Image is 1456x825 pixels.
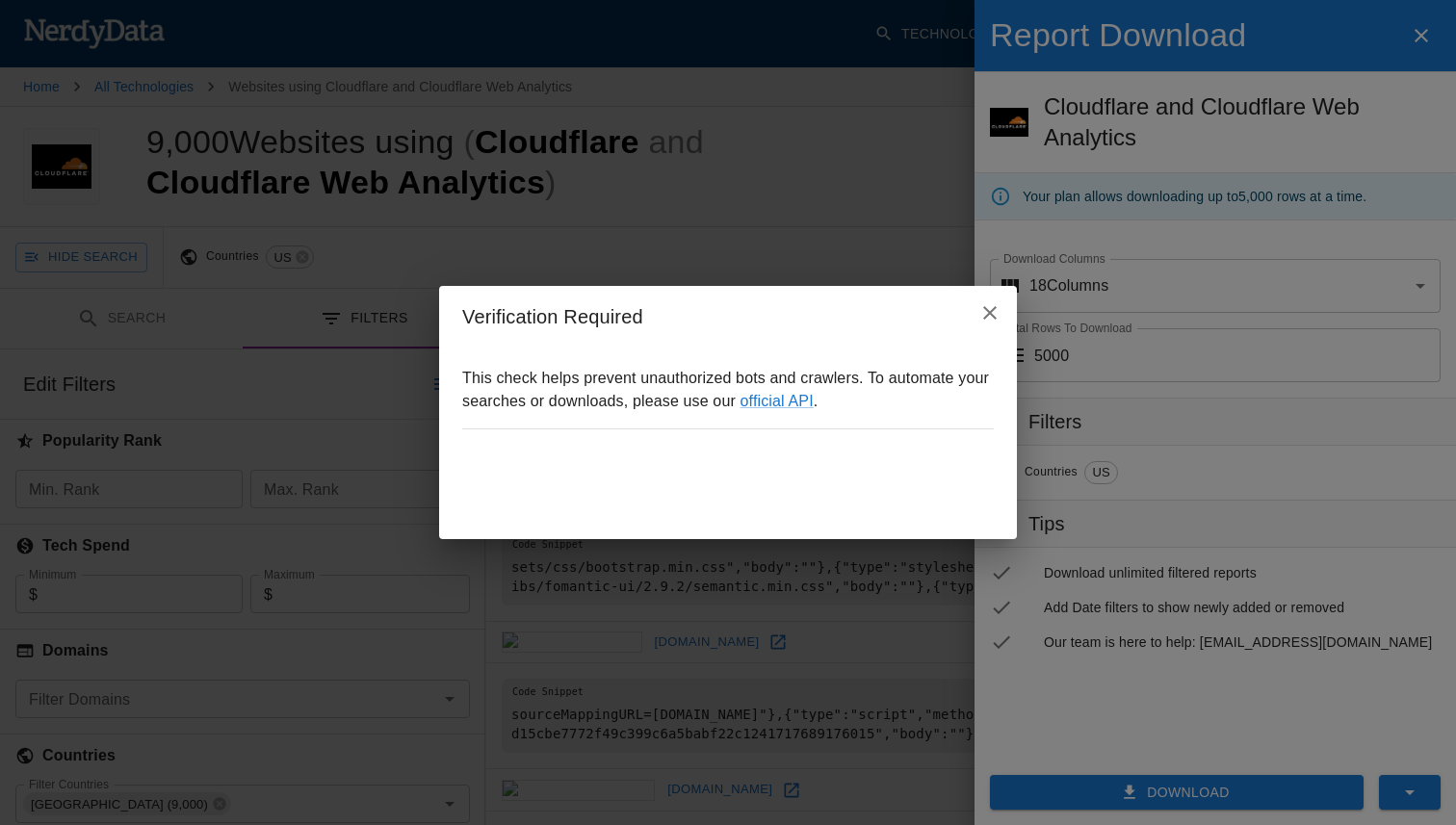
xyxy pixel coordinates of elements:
button: close [971,294,1009,332]
p: This check helps prevent unauthorized bots and crawlers. To automate your searches or downloads, ... [462,367,994,413]
iframe: Drift Widget Chat Controller [1360,688,1433,761]
h2: Verification Required [439,286,1017,348]
iframe: reCAPTCHA [462,445,755,520]
a: official API [741,393,814,409]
